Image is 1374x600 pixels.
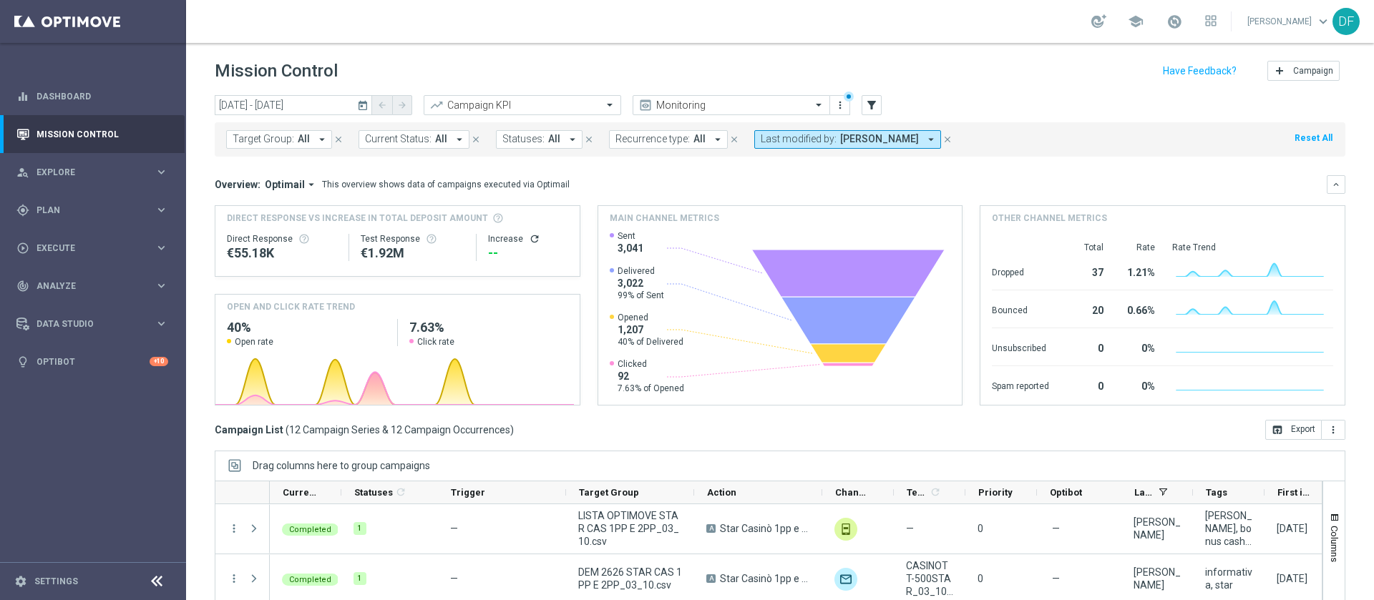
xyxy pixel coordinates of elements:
span: Target Group: [233,133,294,145]
div: €55,183 [227,245,337,262]
button: more_vert [1322,420,1345,440]
span: Direct Response VS Increase In Total Deposit Amount [227,212,488,225]
span: Recurrence type: [615,133,690,145]
span: LISTA OPTIMOVE STAR CAS 1PP E 2PP_03_10.csv [578,509,682,548]
i: settings [14,575,27,588]
i: keyboard_arrow_right [155,241,168,255]
i: keyboard_arrow_down [1331,179,1341,190]
i: arrow_back [377,100,387,110]
span: Delivered [618,265,664,277]
span: Calculate column [927,484,941,500]
span: Statuses: [502,133,545,145]
i: close [333,134,343,144]
span: All [435,133,447,145]
i: gps_fixed [16,204,29,217]
span: First in Range [1277,487,1312,498]
div: 0% [1121,335,1155,358]
h4: Main channel metrics [610,212,719,225]
h3: Overview: [215,178,260,191]
span: ) [510,423,514,436]
span: CASINOTT-500STAR_03_10_2025 [906,559,953,598]
div: Execute [16,242,155,255]
button: equalizer Dashboard [16,91,169,102]
button: gps_fixed Plan keyboard_arrow_right [16,205,169,216]
span: 0 [978,573,983,584]
i: more_vert [1327,424,1339,436]
i: trending_up [429,98,444,112]
span: Star Casinò 1pp e 2pp CB Perso 25% fino a 500€ [720,572,810,585]
div: 0 [1066,373,1103,396]
button: keyboard_arrow_down [1327,175,1345,194]
div: 37 [1066,260,1103,282]
span: Clicked [618,358,684,370]
div: Explore [16,166,155,179]
span: — [1052,572,1060,585]
span: Plan [36,206,155,215]
div: Test Response [361,233,464,245]
i: arrow_drop_down [711,133,724,146]
i: more_vert [834,99,846,111]
div: person_search Explore keyboard_arrow_right [16,167,169,178]
h3: Campaign List [215,423,514,436]
span: 3,022 [618,277,664,290]
span: cb perso, bonus cash, up-selling, star, casino [1205,509,1252,548]
h2: 40% [227,319,386,336]
span: Star Casinò 1pp e 2pp CB Perso 25% fino a 500€ [720,522,810,535]
span: Action [707,487,736,498]
div: 0 [1066,335,1103,358]
span: — [1052,522,1060,535]
span: Analyze [36,282,155,290]
i: preview [638,98,653,112]
span: school [1128,14,1144,29]
i: arrow_drop_down [453,133,466,146]
div: Optimail [834,568,857,591]
i: person_search [16,166,29,179]
span: Current Status [283,487,317,498]
button: open_in_browser Export [1265,420,1322,440]
span: Sent [618,230,643,242]
button: Reset All [1293,130,1334,146]
span: — [450,573,458,584]
span: 3,041 [618,242,643,255]
div: Optibot [16,343,168,380]
span: Calculate column [393,484,406,500]
div: In-app Inbox [834,518,857,541]
i: arrow_drop_down [925,133,937,146]
ng-select: Monitoring [633,95,830,115]
div: Plan [16,204,155,217]
button: Recurrence type: All arrow_drop_down [609,130,728,149]
span: 92 [618,370,684,383]
span: Campaign [1293,66,1333,76]
span: Execute [36,244,155,252]
i: close [729,134,739,144]
span: Last Modified By [1134,487,1153,498]
span: Click rate [417,336,454,348]
div: Mission Control [16,129,169,140]
div: Dashboard [16,77,168,115]
span: Columns [1329,526,1340,562]
button: more_vert [228,572,240,585]
div: 1 [354,522,366,535]
span: Optimail [265,178,305,191]
div: 20 [1066,297,1103,320]
div: Total [1066,242,1103,253]
div: Rate Trend [1172,242,1333,253]
div: Data Studio [16,318,155,330]
i: keyboard_arrow_right [155,279,168,292]
div: Rossana De Angelis [1134,566,1181,591]
button: refresh [529,233,540,245]
div: Analyze [16,280,155,292]
div: Direct Response [227,233,337,245]
div: Bounced [992,297,1049,320]
span: Completed [289,575,331,584]
button: today [355,95,372,117]
i: close [471,134,481,144]
span: ( [286,423,289,436]
button: arrow_back [372,95,392,115]
div: Unsubscribed [992,335,1049,358]
div: -- [488,245,567,262]
div: Rossana De Angelis [1134,516,1181,541]
button: Statuses: All arrow_drop_down [496,130,583,149]
span: Tags [1206,487,1227,498]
